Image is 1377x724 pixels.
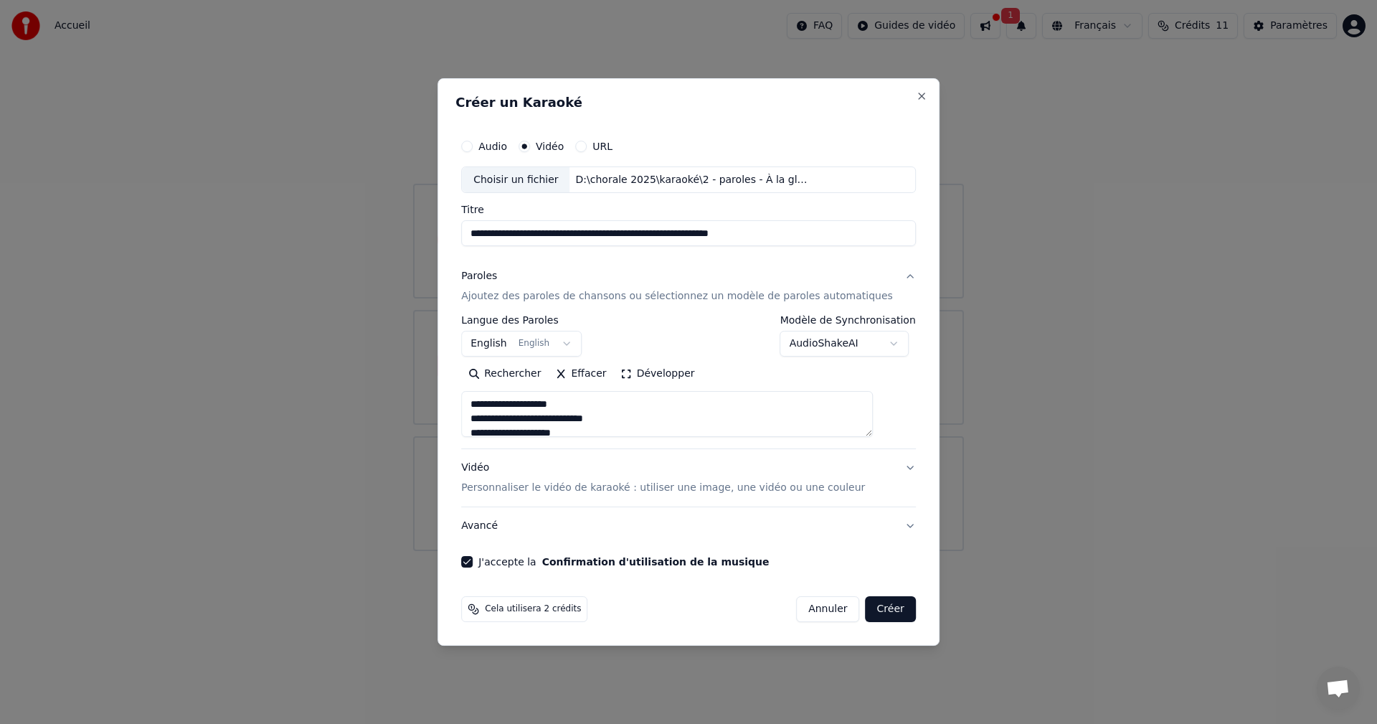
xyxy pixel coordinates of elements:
h2: Créer un Karaoké [455,96,922,109]
div: D:\chorale 2025\karaoké\2 - paroles - À la gloire des femmes en deuil - [PERSON_NAME].mp4 [570,173,814,187]
button: ParolesAjoutez des paroles de chansons ou sélectionnez un modèle de paroles automatiques [461,258,916,316]
button: Annuler [796,596,859,622]
button: Avancé [461,507,916,545]
label: Titre [461,205,916,215]
p: Ajoutez des paroles de chansons ou sélectionnez un modèle de paroles automatiques [461,290,893,304]
div: Paroles [461,270,497,284]
button: Rechercher [461,363,548,386]
button: J'accepte la [542,557,770,567]
label: Langue des Paroles [461,316,582,326]
button: Effacer [548,363,613,386]
span: Cela utilisera 2 crédits [485,603,581,615]
button: Créer [866,596,916,622]
div: Vidéo [461,461,865,496]
button: VidéoPersonnaliser le vidéo de karaoké : utiliser une image, une vidéo ou une couleur [461,450,916,507]
label: Vidéo [536,141,564,151]
div: Choisir un fichier [462,167,569,193]
label: J'accepte la [478,557,769,567]
label: Audio [478,141,507,151]
div: ParolesAjoutez des paroles de chansons ou sélectionnez un modèle de paroles automatiques [461,316,916,449]
button: Développer [614,363,702,386]
label: URL [592,141,612,151]
label: Modèle de Synchronisation [780,316,916,326]
p: Personnaliser le vidéo de karaoké : utiliser une image, une vidéo ou une couleur [461,481,865,495]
